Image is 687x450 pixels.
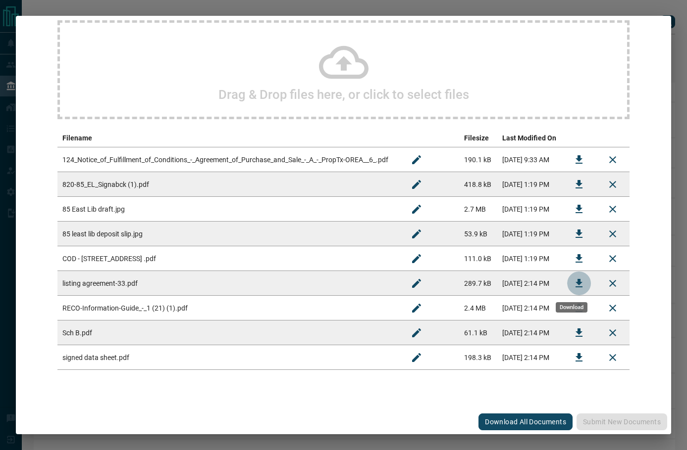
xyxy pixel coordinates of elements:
[405,321,428,345] button: Rename
[57,246,400,271] td: COD - [STREET_ADDRESS] .pdf
[556,302,587,313] div: Download
[567,321,591,345] button: Download
[567,197,591,221] button: Download
[405,173,428,196] button: Rename
[497,222,563,246] td: [DATE] 1:19 PM
[497,172,563,197] td: [DATE] 1:19 PM
[596,129,630,147] th: delete file action column
[497,345,563,370] td: [DATE] 2:14 PM
[405,346,428,369] button: Rename
[400,129,459,147] th: edit column
[459,172,497,197] td: 418.8 kB
[601,222,625,246] button: Remove File
[57,296,400,320] td: RECO-Information-Guide_-_1 (21) (1).pdf
[405,197,428,221] button: Rename
[57,197,400,222] td: 85 East Lib draft.jpg
[459,320,497,345] td: 61.1 kB
[497,147,563,172] td: [DATE] 9:33 AM
[57,172,400,197] td: 820-85_EL_Signabck (1).pdf
[497,246,563,271] td: [DATE] 1:19 PM
[459,246,497,271] td: 111.0 kB
[601,247,625,270] button: Remove File
[567,222,591,246] button: Download
[567,148,591,172] button: Download
[601,173,625,196] button: Remove File
[459,271,497,296] td: 289.7 kB
[567,271,591,295] button: Download
[405,247,428,270] button: Rename
[405,148,428,172] button: Rename
[497,320,563,345] td: [DATE] 2:14 PM
[57,129,400,147] th: Filename
[459,296,497,320] td: 2.4 MB
[562,129,596,147] th: download action column
[57,147,400,172] td: 124_Notice_of_Fulfillment_of_Conditions_-_Agreement_of_Purchase_and_Sale_-_A_-_PropTx-OREA__6_.pdf
[567,173,591,196] button: Download
[57,222,400,246] td: 85 least lib deposit slip.jpg
[601,346,625,369] button: Remove File
[601,321,625,345] button: Remove File
[601,197,625,221] button: Remove File
[601,271,625,295] button: Remove File
[567,346,591,369] button: Download
[601,148,625,172] button: Remove File
[459,147,497,172] td: 190.1 kB
[497,271,563,296] td: [DATE] 2:14 PM
[497,197,563,222] td: [DATE] 1:19 PM
[601,296,625,320] button: Remove File
[405,296,428,320] button: Rename
[57,345,400,370] td: signed data sheet.pdf
[57,320,400,345] td: Sch B.pdf
[459,197,497,222] td: 2.7 MB
[478,413,573,430] button: Download All Documents
[405,222,428,246] button: Rename
[497,296,563,320] td: [DATE] 2:14 PM
[459,222,497,246] td: 53.9 kB
[459,129,497,147] th: Filesize
[459,345,497,370] td: 198.3 kB
[218,87,469,102] h2: Drag & Drop files here, or click to select files
[405,271,428,295] button: Rename
[57,271,400,296] td: listing agreement-33.pdf
[57,20,630,119] div: Drag & Drop files here, or click to select files
[567,247,591,270] button: Download
[497,129,563,147] th: Last Modified On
